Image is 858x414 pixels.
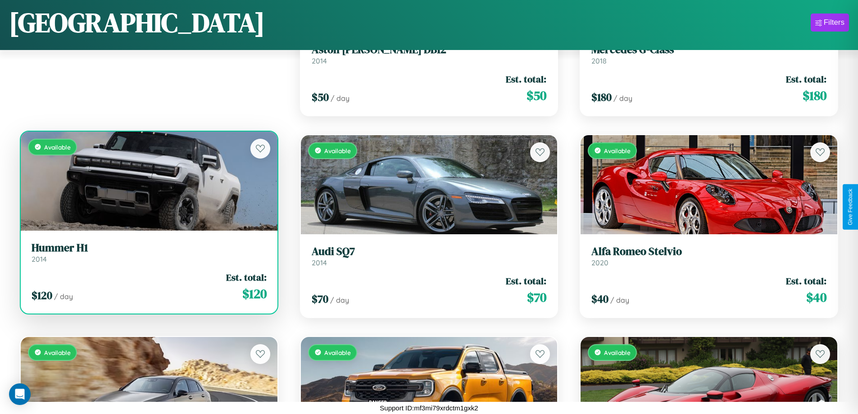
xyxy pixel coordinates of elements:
[591,258,608,267] span: 2020
[591,291,608,306] span: $ 40
[9,4,265,41] h1: [GEOGRAPHIC_DATA]
[312,43,547,56] h3: Aston [PERSON_NAME] DB12
[32,255,47,264] span: 2014
[312,90,329,105] span: $ 50
[824,18,844,27] div: Filters
[506,274,546,287] span: Est. total:
[591,56,607,65] span: 2018
[44,349,71,356] span: Available
[330,296,349,305] span: / day
[32,241,267,264] a: Hummer H12014
[312,245,547,258] h3: Audi SQ7
[44,143,71,151] span: Available
[786,274,826,287] span: Est. total:
[527,86,546,105] span: $ 50
[591,43,826,56] h3: Mercedes G-Class
[604,147,631,155] span: Available
[527,288,546,306] span: $ 70
[591,43,826,65] a: Mercedes G-Class2018
[591,245,826,258] h3: Alfa Romeo Stelvio
[226,271,267,284] span: Est. total:
[54,292,73,301] span: / day
[32,241,267,255] h3: Hummer H1
[312,258,327,267] span: 2014
[591,245,826,267] a: Alfa Romeo Stelvio2020
[324,147,351,155] span: Available
[803,86,826,105] span: $ 180
[380,402,478,414] p: Support ID: mf3mi79xrdctm1gxk2
[847,189,853,225] div: Give Feedback
[9,383,31,405] div: Open Intercom Messenger
[806,288,826,306] span: $ 40
[610,296,629,305] span: / day
[312,56,327,65] span: 2014
[32,288,52,303] span: $ 120
[786,73,826,86] span: Est. total:
[331,94,350,103] span: / day
[604,349,631,356] span: Available
[312,43,547,65] a: Aston [PERSON_NAME] DB122014
[591,90,612,105] span: $ 180
[312,245,547,267] a: Audi SQ72014
[506,73,546,86] span: Est. total:
[324,349,351,356] span: Available
[613,94,632,103] span: / day
[312,291,328,306] span: $ 70
[242,285,267,303] span: $ 120
[811,14,849,32] button: Filters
